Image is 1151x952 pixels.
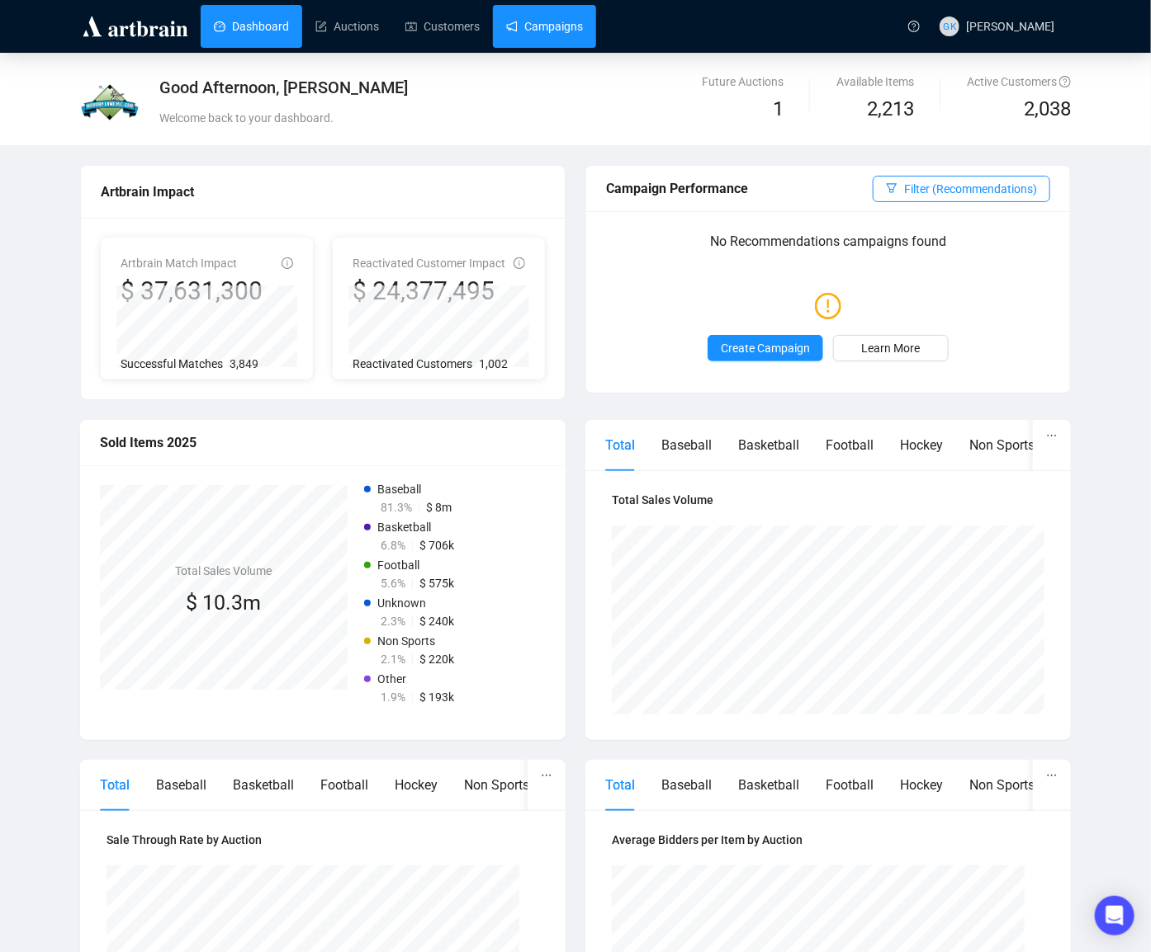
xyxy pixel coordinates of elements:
div: Future Auctions [702,73,784,91]
button: ellipsis [1033,420,1071,451]
div: Open Intercom Messenger [1095,896,1134,936]
span: ellipsis [1046,770,1058,781]
span: Artbrain Match Impact [121,257,237,270]
button: Filter (Recommendations) [873,176,1050,202]
span: $ 193k [419,690,454,704]
span: 1,002 [479,357,508,370]
a: Auctions [315,5,379,48]
span: Unknown [377,596,426,610]
span: 2.1% [381,653,405,666]
span: 5.6% [381,577,405,590]
div: Total [605,435,635,455]
div: Total [605,775,635,795]
span: $ 240k [419,615,454,628]
a: Campaigns [506,5,583,48]
span: Non Sports [377,634,435,648]
h4: Average Bidders per Item by Auction [612,831,1044,849]
div: $ 24,377,495 [353,276,505,307]
div: Basketball [738,435,799,455]
span: ellipsis [1046,430,1058,441]
span: Basketball [377,521,431,534]
div: Basketball [233,775,294,795]
div: Campaign Performance [606,178,873,199]
a: Customers [405,5,480,48]
div: Artbrain Impact [101,181,545,202]
button: Create Campaign [708,335,823,361]
span: 3,849 [230,357,258,370]
div: Hockey [395,775,438,795]
span: 81.3% [381,501,412,514]
div: Non Sports [969,435,1035,455]
div: Non Sports [969,775,1035,795]
span: Learn More [862,339,921,357]
span: Active Customers [967,75,1071,88]
span: $ 8m [426,501,452,514]
h4: Sale Through Rate by Auction [107,831,539,849]
div: Baseball [661,775,712,795]
span: $ 220k [419,653,454,666]
span: Create Campaign [721,339,810,357]
h4: Total Sales Volume [176,562,272,580]
button: ellipsis [1033,760,1071,791]
div: $ 37,631,300 [121,276,263,307]
span: 6.8% [381,539,405,552]
span: Successful Matches [121,357,223,370]
span: exclamation-circle [815,286,841,324]
span: [PERSON_NAME] [966,20,1054,33]
span: Reactivated Customers [353,357,472,370]
p: No Recommendations campaigns found [606,231,1050,263]
span: Other [377,672,406,686]
div: Baseball [661,435,712,455]
div: Hockey [900,775,943,795]
div: Sold Items 2025 [100,432,546,453]
h4: Total Sales Volume [612,491,1044,509]
span: $ 10.3m [187,591,262,615]
span: Baseball [377,483,421,496]
span: GK [943,18,956,34]
img: logo [80,13,191,40]
div: Non Sports [464,775,529,795]
span: $ 706k [419,539,454,552]
div: Football [320,775,368,795]
div: Football [826,435,874,455]
img: 61911791e59ba0000ebb65e4.jpg [81,73,139,131]
a: Dashboard [214,5,289,48]
span: Football [377,558,419,572]
span: 2,038 [1024,94,1071,125]
span: question-circle [1059,76,1071,87]
span: question-circle [908,21,920,32]
span: 2.3% [381,615,405,628]
span: 1.9% [381,690,405,704]
span: filter [886,182,898,194]
span: Filter (Recommendations) [904,180,1037,198]
div: Available Items [836,73,914,91]
div: Good Afternoon, [PERSON_NAME] [159,76,737,99]
span: Reactivated Customer Impact [353,257,505,270]
span: info-circle [282,257,293,269]
div: Football [826,775,874,795]
button: ellipsis [528,760,566,791]
a: Learn More [833,335,949,361]
span: $ 575k [419,577,454,590]
div: Baseball [156,775,206,795]
div: Basketball [738,775,799,795]
div: Welcome back to your dashboard. [159,109,737,127]
div: Hockey [900,435,943,455]
span: info-circle [514,257,525,269]
div: Total [100,775,130,795]
span: 1 [773,97,784,120]
span: ellipsis [541,770,552,781]
span: 2,213 [867,94,914,125]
